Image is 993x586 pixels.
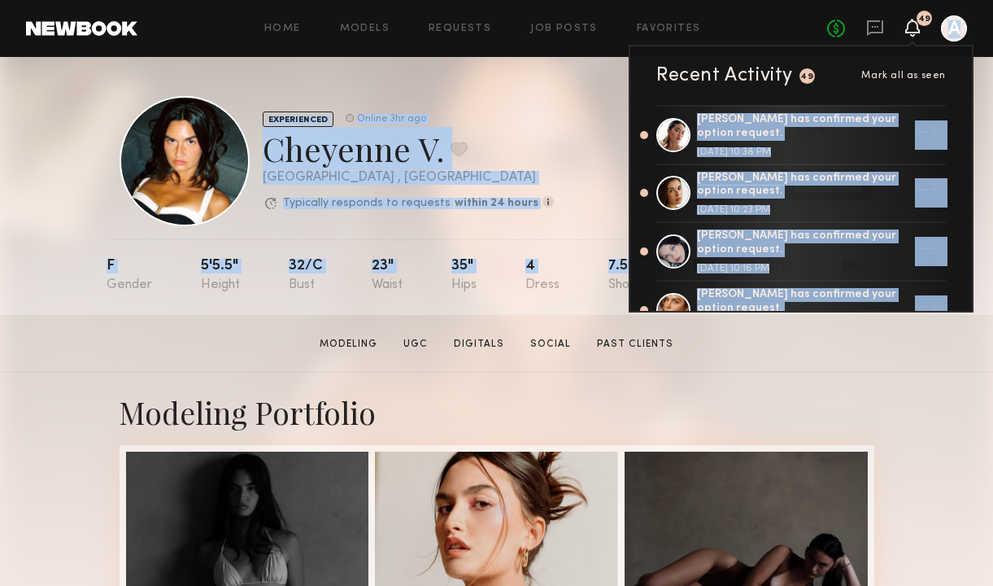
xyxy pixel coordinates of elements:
div: → [908,230,946,273]
a: Modeling [313,337,384,352]
div: → [908,114,946,156]
a: Models [340,24,390,34]
div: [PERSON_NAME] has confirmed your option request. [697,288,908,316]
div: → [908,172,946,214]
a: Digitals [447,337,511,352]
a: [PERSON_NAME] has confirmed your option request.→ [656,282,946,340]
div: [PERSON_NAME] has confirmed your option request. [697,113,908,141]
div: [PERSON_NAME] has confirmed your option request. [697,230,908,257]
div: [PERSON_NAME] has confirmed your option request. [697,172,908,199]
a: A [941,15,967,42]
a: Past Clients [590,337,680,352]
div: 32/c [289,259,323,292]
div: 4 [525,259,560,292]
span: Mark all as seen [861,71,946,81]
a: UGC [397,337,434,352]
div: 49 [918,15,930,24]
b: within 24 hours [455,198,538,209]
div: [DATE] 10:23 PM [697,205,908,215]
a: [PERSON_NAME] has confirmed your option request.[DATE] 10:38 PM→ [656,107,946,165]
a: Home [264,24,301,34]
div: [DATE] 10:16 PM [697,264,908,273]
div: [DATE] 10:38 PM [697,147,908,157]
a: [PERSON_NAME] has confirmed your option request.[DATE] 10:16 PM→ [656,223,946,282]
div: 35" [451,259,477,292]
div: 7.5 [608,259,643,292]
a: Favorites [637,24,701,34]
a: Social [524,337,577,352]
div: Cheyenne V. [263,127,554,170]
a: Requests [429,24,491,34]
div: 23" [372,259,403,292]
div: 49 [800,72,813,81]
div: → [908,289,946,331]
div: Online 3hr ago [357,114,426,125]
div: [GEOGRAPHIC_DATA] , [GEOGRAPHIC_DATA] [263,171,554,185]
div: Recent Activity [656,66,793,85]
a: Job Posts [530,24,598,34]
div: 5'5.5" [201,259,240,292]
div: Modeling Portfolio [120,392,874,432]
a: [PERSON_NAME] has confirmed your option request.[DATE] 10:23 PM→ [656,165,946,224]
p: Typically responds to requests [283,198,451,209]
div: F [107,259,152,292]
div: EXPERIENCED [263,112,333,127]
